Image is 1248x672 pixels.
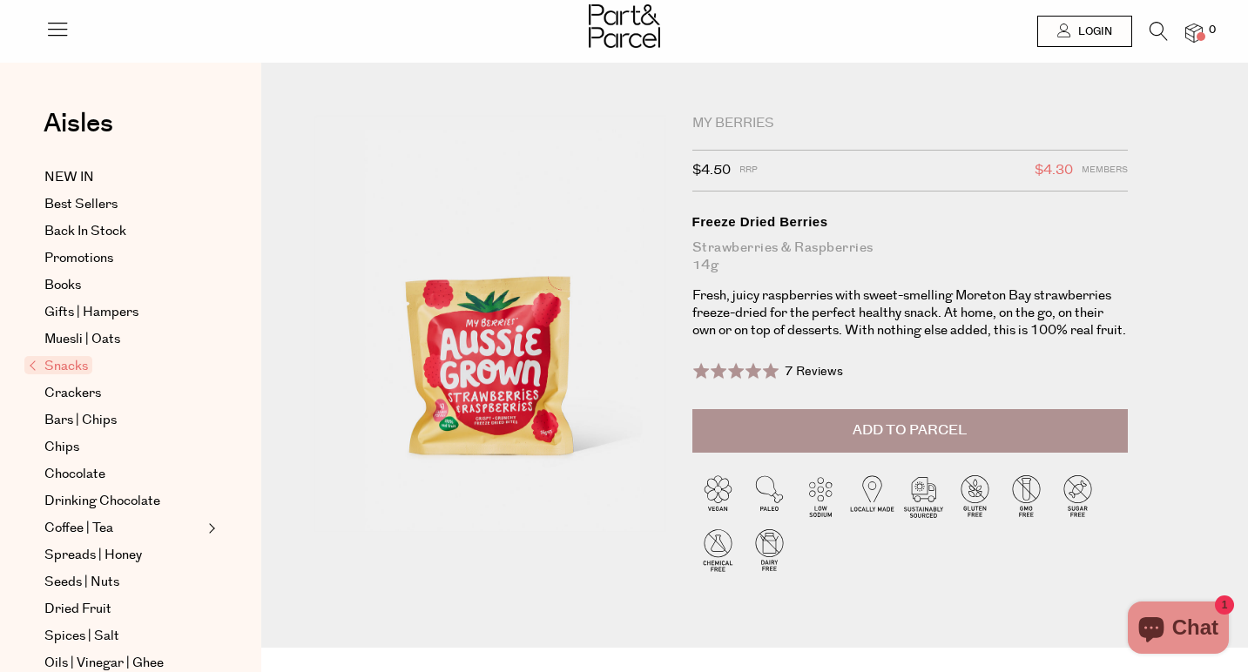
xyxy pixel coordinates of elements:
[847,470,898,521] img: P_P-ICONS-Live_Bec_V11_Locally_Made_2.svg
[44,221,126,242] span: Back In Stock
[44,626,119,647] span: Spices | Salt
[692,470,744,521] img: P_P-ICONS-Live_Bec_V11_Vegan.svg
[739,159,758,182] span: RRP
[898,470,949,521] img: P_P-ICONS-Live_Bec_V11_Sustainable_Sourced.svg
[44,572,119,593] span: Seeds | Nuts
[44,599,111,620] span: Dried Fruit
[44,167,94,188] span: NEW IN
[1035,159,1073,182] span: $4.30
[44,491,160,512] span: Drinking Chocolate
[1123,601,1234,658] inbox-online-store-chat: Shopify online store chat
[314,115,666,531] img: Freeze Dried Berries
[44,329,203,350] a: Muesli | Oats
[44,545,203,566] a: Spreads | Honey
[44,464,203,485] a: Chocolate
[692,409,1128,453] button: Add to Parcel
[853,420,967,440] span: Add to Parcel
[44,329,120,350] span: Muesli | Oats
[44,111,113,154] a: Aisles
[949,470,1001,521] img: P_P-ICONS-Live_Bec_V11_Gluten_Free.svg
[44,221,203,242] a: Back In Stock
[29,356,203,377] a: Snacks
[692,239,1128,274] div: Strawberries & Raspberries 14g
[692,524,744,575] img: P_P-ICONS-Live_Bec_V11_Chemical_Free.svg
[44,167,203,188] a: NEW IN
[44,437,79,458] span: Chips
[744,470,795,521] img: P_P-ICONS-Live_Bec_V11_Paleo.svg
[44,248,113,269] span: Promotions
[1052,470,1103,521] img: P_P-ICONS-Live_Bec_V11_Sugar_Free.svg
[44,491,203,512] a: Drinking Chocolate
[24,356,92,374] span: Snacks
[44,383,203,404] a: Crackers
[44,518,113,539] span: Coffee | Tea
[44,275,203,296] a: Books
[692,213,1128,231] div: Freeze Dried Berries
[1001,470,1052,521] img: P_P-ICONS-Live_Bec_V11_GMO_Free.svg
[1037,16,1132,47] a: Login
[44,104,113,143] span: Aisles
[744,524,795,575] img: P_P-ICONS-Live_Bec_V11_Dairy_Free.svg
[44,599,203,620] a: Dried Fruit
[44,194,118,215] span: Best Sellers
[44,302,138,323] span: Gifts | Hampers
[44,437,203,458] a: Chips
[44,275,81,296] span: Books
[44,383,101,404] span: Crackers
[1082,159,1128,182] span: Members
[692,287,1128,339] p: Fresh, juicy raspberries with sweet-smelling Moreton Bay strawberries freeze-dried for the perfec...
[204,518,216,539] button: Expand/Collapse Coffee | Tea
[1204,23,1220,38] span: 0
[44,302,203,323] a: Gifts | Hampers
[44,545,142,566] span: Spreads | Honey
[44,248,203,269] a: Promotions
[692,159,731,182] span: $4.50
[44,626,203,647] a: Spices | Salt
[44,518,203,539] a: Coffee | Tea
[44,194,203,215] a: Best Sellers
[1185,24,1203,42] a: 0
[692,115,1128,132] div: My Berries
[44,572,203,593] a: Seeds | Nuts
[44,410,203,431] a: Bars | Chips
[44,464,105,485] span: Chocolate
[1074,24,1112,39] span: Login
[44,410,117,431] span: Bars | Chips
[785,363,843,380] span: 7 Reviews
[589,4,660,48] img: Part&Parcel
[795,470,847,521] img: P_P-ICONS-Live_Bec_V11_Low_Sodium.svg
